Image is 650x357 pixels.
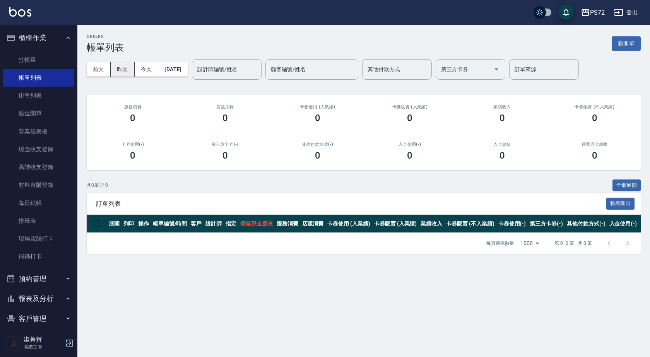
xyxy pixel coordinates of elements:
[87,182,108,189] p: 共 0 筆, 1 / 0
[107,215,121,233] th: 展開
[3,87,74,104] a: 掛單列表
[558,5,574,20] button: save
[151,215,189,233] th: 帳單編號/時間
[9,7,31,17] img: Logo
[3,104,74,122] a: 座位開單
[407,113,412,123] h3: 0
[465,142,539,147] h2: 入金儲值
[224,215,238,233] th: 指定
[3,140,74,158] a: 現金收支登錄
[3,69,74,87] a: 帳單列表
[528,215,565,233] th: 第三方卡券(-)
[373,142,447,147] h2: 入金使用(-)
[130,113,135,123] h3: 0
[325,215,372,233] th: 卡券使用 (入業績)
[158,62,188,77] button: [DATE]
[3,269,74,289] button: 預約管理
[130,150,135,161] h3: 0
[372,215,419,233] th: 卡券販賣 (入業績)
[611,5,641,20] button: 登出
[407,150,412,161] h3: 0
[419,215,444,233] th: 業績收入
[121,215,136,233] th: 列印
[3,328,74,348] button: 員工及薪資
[612,179,641,191] button: 全部展開
[590,8,605,17] div: PS72
[204,215,224,233] th: 設計師
[606,200,635,207] a: 報表匯出
[24,343,63,350] p: 高階主管
[315,150,320,161] h3: 0
[188,104,262,109] h2: 店販消費
[486,240,514,247] p: 每頁顯示數量
[188,142,262,147] h2: 第三方卡券(-)
[96,142,170,147] h2: 卡券使用(-)
[87,62,111,77] button: 前天
[578,5,608,20] button: PS72
[592,113,597,123] h3: 0
[3,309,74,329] button: 客戶管理
[3,51,74,69] a: 打帳單
[6,335,22,351] img: Person
[3,123,74,140] a: 營業儀表板
[3,194,74,212] a: 每日結帳
[3,212,74,230] a: 排班表
[3,176,74,194] a: 材料自購登錄
[136,215,151,233] th: 操作
[3,248,74,265] a: 掃碼打卡
[275,215,300,233] th: 服務消費
[558,142,631,147] h2: 營業現金應收
[607,215,639,233] th: 入金使用(-)
[3,230,74,248] a: 現場電腦打卡
[490,63,503,75] button: Open
[96,200,606,208] span: 訂單列表
[3,158,74,176] a: 高階收支登錄
[87,34,124,39] h2: ORDERS
[499,113,505,123] h3: 0
[300,215,326,233] th: 店販消費
[24,336,63,343] h5: 淑菁黃
[3,289,74,309] button: 報表及分析
[315,113,320,123] h3: 0
[554,240,592,247] p: 第 0–0 筆 共 0 筆
[558,104,631,109] h2: 卡券販賣 (不入業績)
[496,215,528,233] th: 卡券使用(-)
[373,104,447,109] h2: 卡券販賣 (入業績)
[465,104,539,109] h2: 業績收入
[238,215,275,233] th: 營業現金應收
[87,42,124,53] h3: 帳單列表
[189,215,204,233] th: 客戶
[444,215,496,233] th: 卡券販賣 (不入業績)
[135,62,159,77] button: 今天
[111,62,135,77] button: 昨天
[281,104,354,109] h2: 卡券使用 (入業績)
[281,142,354,147] h2: 其他付款方式(-)
[222,150,228,161] h3: 0
[592,150,597,161] h3: 0
[222,113,228,123] h3: 0
[606,198,635,210] button: 報表匯出
[499,150,505,161] h3: 0
[517,233,542,254] div: 1000
[96,104,170,109] h3: 服務消費
[565,215,607,233] th: 其他付款方式(-)
[612,39,641,47] a: 新開單
[612,36,641,51] button: 新開單
[3,28,74,48] button: 櫃檯作業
